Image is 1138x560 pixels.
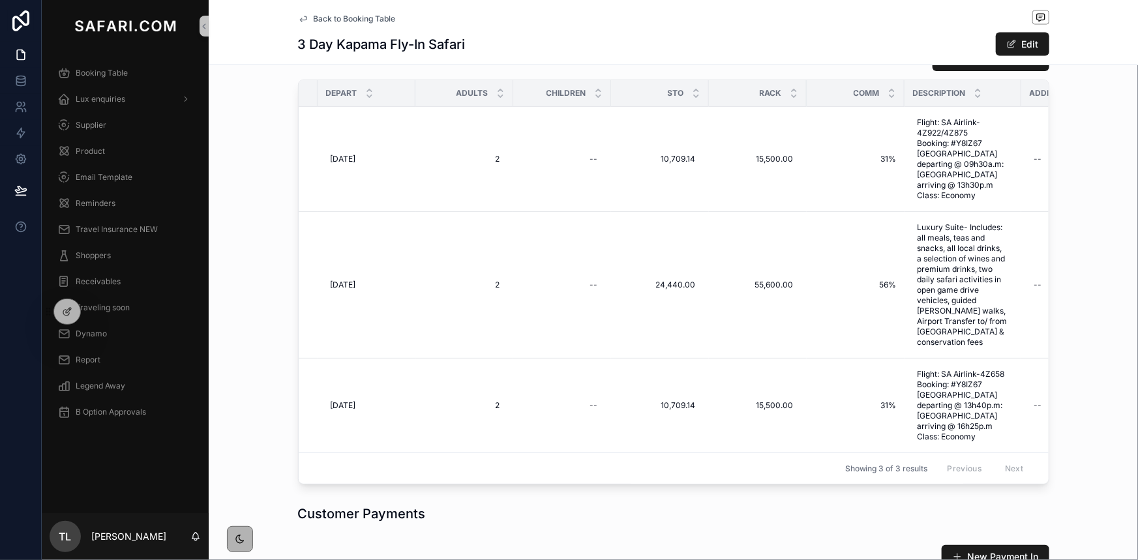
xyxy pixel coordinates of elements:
[298,505,426,523] h1: Customer Payments
[76,302,130,313] span: Traveling soon
[918,117,1008,201] span: Flight: SA Airlink-4Z922/4Z875 Booking: #Y8IZ67 [GEOGRAPHIC_DATA] departing @ 09h30a.m: [GEOGRAPH...
[815,154,897,164] span: 31%
[428,400,500,411] span: 2
[298,35,466,53] h1: 3 Day Kapama Fly-In Safari
[76,94,125,104] span: Lux enquiries
[1034,154,1042,164] div: --
[913,88,966,98] span: Description
[76,276,121,287] span: Receivables
[722,400,794,411] span: 15,500.00
[1034,400,1042,411] div: --
[76,224,158,235] span: Travel Insurance NEW
[918,369,1008,442] span: Flight: SA Airlink-4Z658 Booking: #Y8IZ67 [GEOGRAPHIC_DATA] departing @ 13h40p.m: [GEOGRAPHIC_DAT...
[50,87,201,111] a: Lux enquiries
[76,355,100,365] span: Report
[50,218,201,241] a: Travel Insurance NEW
[331,280,356,290] span: [DATE]
[76,250,111,261] span: Shoppers
[59,529,72,544] span: TL
[428,280,500,290] span: 2
[50,61,201,85] a: Booking Table
[76,68,128,78] span: Booking Table
[457,88,488,98] span: Adults
[590,154,598,164] div: --
[72,16,179,37] img: App logo
[50,348,201,372] a: Report
[50,374,201,398] a: Legend Away
[331,154,356,164] span: [DATE]
[331,400,356,411] span: [DATE]
[76,329,107,339] span: Dynamo
[50,192,201,215] a: Reminders
[624,400,696,411] span: 10,709.14
[76,407,146,417] span: B Option Approvals
[547,88,586,98] span: Children
[590,280,598,290] div: --
[1030,88,1119,98] span: Additional URL Text
[314,14,396,24] span: Back to Booking Table
[760,88,782,98] span: RACK
[722,154,794,164] span: 15,500.00
[428,154,500,164] span: 2
[624,154,696,164] span: 10,709.14
[845,464,928,474] span: Showing 3 of 3 results
[76,120,106,130] span: Supplier
[590,400,598,411] div: --
[50,322,201,346] a: Dynamo
[50,140,201,163] a: Product
[50,296,201,319] a: Traveling soon
[50,113,201,137] a: Supplier
[76,198,115,209] span: Reminders
[996,33,1049,56] button: Edit
[815,280,897,290] span: 56%
[1034,280,1042,290] div: --
[50,244,201,267] a: Shoppers
[91,530,166,543] p: [PERSON_NAME]
[76,172,132,183] span: Email Template
[76,146,105,156] span: Product
[50,166,201,189] a: Email Template
[42,52,209,441] div: scrollable content
[50,400,201,424] a: B Option Approvals
[50,270,201,293] a: Receivables
[624,280,696,290] span: 24,440.00
[722,280,794,290] span: 55,600.00
[854,88,880,98] span: Comm
[326,88,357,98] span: Depart
[918,222,1008,347] span: Luxury Suite- Includes: all meals, teas and snacks, all local drinks, a selection of wines and pr...
[668,88,684,98] span: STO
[815,400,897,411] span: 31%
[76,381,125,391] span: Legend Away
[298,14,396,24] a: Back to Booking Table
